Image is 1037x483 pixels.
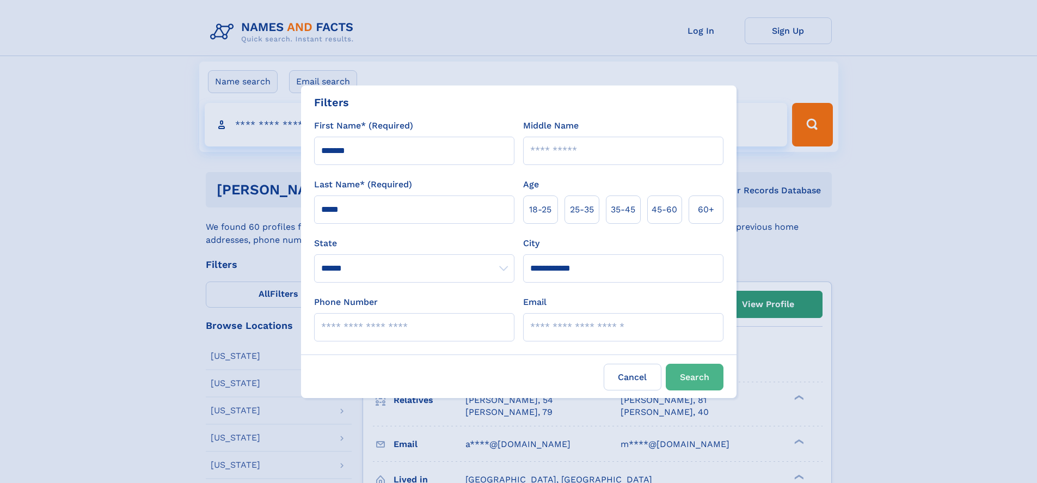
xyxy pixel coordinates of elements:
[666,364,723,390] button: Search
[314,237,514,250] label: State
[314,178,412,191] label: Last Name* (Required)
[698,203,714,216] span: 60+
[523,178,539,191] label: Age
[314,296,378,309] label: Phone Number
[314,119,413,132] label: First Name* (Required)
[523,237,539,250] label: City
[611,203,635,216] span: 35‑45
[570,203,594,216] span: 25‑35
[523,296,547,309] label: Email
[604,364,661,390] label: Cancel
[529,203,551,216] span: 18‑25
[314,94,349,111] div: Filters
[523,119,579,132] label: Middle Name
[652,203,677,216] span: 45‑60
